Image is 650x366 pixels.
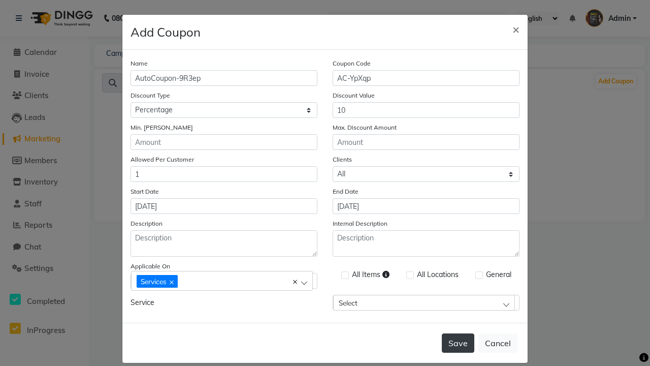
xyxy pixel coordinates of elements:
input: Amount [333,134,519,150]
h4: Add Coupon [131,23,201,41]
span: Select [339,298,357,307]
input: Amount [131,166,317,182]
label: Start Date [131,187,159,196]
button: Cancel [478,333,517,353]
label: Coupon Code [333,59,371,68]
label: Description [131,219,162,228]
button: Save [442,333,474,353]
label: Discount Value [333,91,375,100]
label: Discount Type [131,91,170,100]
div: Service [123,295,325,311]
span: All Locations [417,269,459,282]
input: Amount [333,102,519,118]
label: Min. [PERSON_NAME] [131,123,193,132]
input: Amount [131,134,317,150]
button: Close [504,15,528,43]
label: Max. Discount Amount [333,123,397,132]
span: × [512,21,519,37]
label: Clients [333,155,352,164]
span: Services [141,277,167,286]
label: Name [131,59,148,68]
label: Allowed Per Customer [131,155,194,164]
label: Internal Description [333,219,387,228]
span: General [486,269,511,282]
span: All Items [352,269,389,282]
input: Name [131,70,317,86]
label: Applicable On [131,262,170,271]
label: End Date [333,187,359,196]
input: Code [333,70,519,86]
